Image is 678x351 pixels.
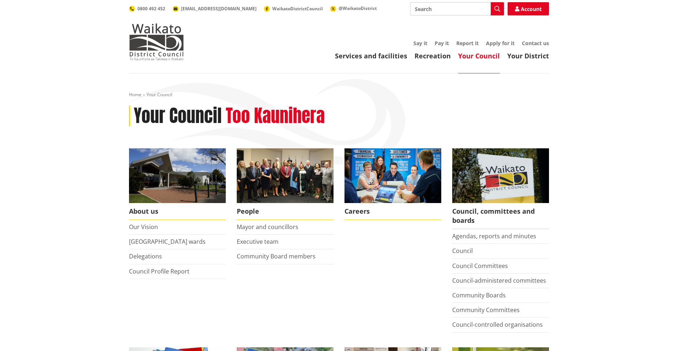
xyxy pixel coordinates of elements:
[508,2,549,15] a: Account
[335,51,407,60] a: Services and facilities
[173,6,257,12] a: [EMAIL_ADDRESS][DOMAIN_NAME]
[237,238,279,246] a: Executive team
[129,91,141,98] a: Home
[137,6,165,12] span: 0800 492 452
[181,6,257,12] span: [EMAIL_ADDRESS][DOMAIN_NAME]
[339,5,377,11] span: @WaikatoDistrict
[458,51,500,60] a: Your Council
[237,148,334,203] img: 2022 Council
[129,223,158,231] a: Our Vision
[452,148,549,229] a: Waikato-District-Council-sign Council, committees and boards
[147,91,172,98] span: Your Council
[129,148,226,220] a: WDC Building 0015 About us
[452,306,520,314] a: Community Committees
[344,148,441,203] img: Office staff in meeting - Career page
[129,92,549,98] nav: breadcrumb
[344,203,441,220] span: Careers
[452,291,506,299] a: Community Boards
[410,2,504,15] input: Search input
[129,203,226,220] span: About us
[237,252,316,260] a: Community Board members
[129,252,162,260] a: Delegations
[414,51,451,60] a: Recreation
[129,23,184,60] img: Waikato District Council - Te Kaunihera aa Takiwaa o Waikato
[226,105,325,127] h2: Too Kaunihera
[452,203,549,229] span: Council, committees and boards
[129,6,165,12] a: 0800 492 452
[456,40,479,47] a: Report it
[237,223,298,231] a: Mayor and councillors
[344,148,441,220] a: Careers
[522,40,549,47] a: Contact us
[134,105,222,127] h1: Your Council
[452,276,546,285] a: Council-administered committees
[486,40,515,47] a: Apply for it
[237,203,334,220] span: People
[237,148,334,220] a: 2022 Council People
[452,247,473,255] a: Council
[452,148,549,203] img: Waikato-District-Council-sign
[413,40,427,47] a: Say it
[264,6,323,12] a: WaikatoDistrictCouncil
[272,6,323,12] span: WaikatoDistrictCouncil
[129,238,206,246] a: [GEOGRAPHIC_DATA] wards
[129,267,189,275] a: Council Profile Report
[452,232,536,240] a: Agendas, reports and minutes
[507,51,549,60] a: Your District
[330,5,377,11] a: @WaikatoDistrict
[452,262,508,270] a: Council Committees
[452,321,543,329] a: Council-controlled organisations
[129,148,226,203] img: WDC Building 0015
[435,40,449,47] a: Pay it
